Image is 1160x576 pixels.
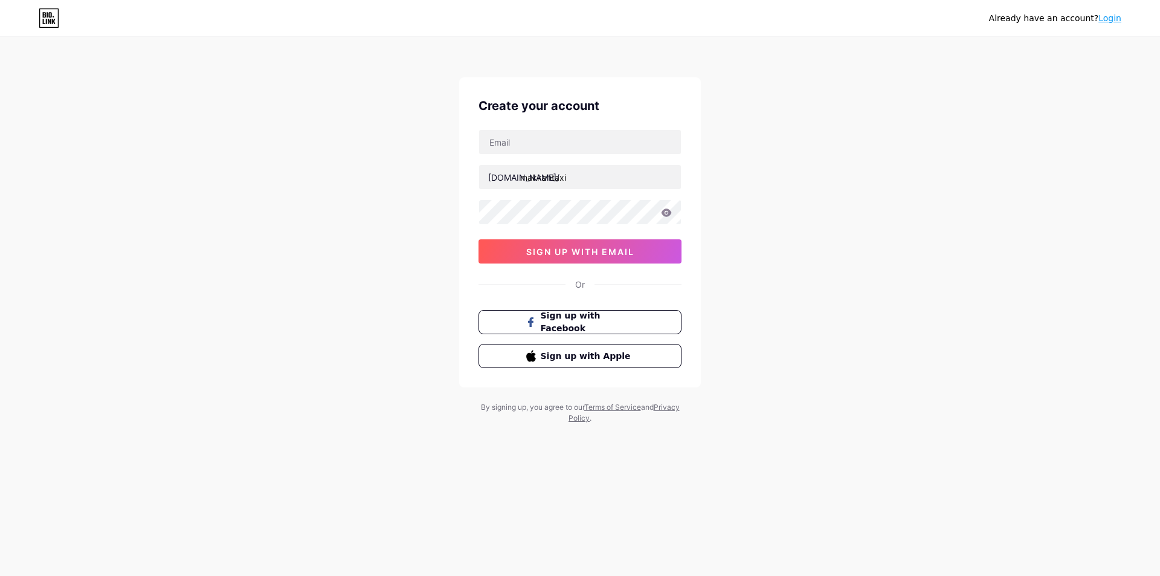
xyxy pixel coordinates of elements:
span: Sign up with Facebook [541,309,634,335]
span: Sign up with Apple [541,350,634,363]
button: Sign up with Facebook [478,310,681,334]
button: sign up with email [478,239,681,264]
span: sign up with email [526,247,634,257]
a: Terms of Service [584,403,641,412]
div: Already have an account? [989,12,1121,25]
input: Email [479,130,681,154]
div: Create your account [478,97,681,115]
button: Sign up with Apple [478,344,681,368]
div: By signing up, you agree to our and . [477,402,683,424]
div: [DOMAIN_NAME]/ [488,171,559,184]
div: Or [575,278,585,291]
input: username [479,165,681,189]
a: Login [1098,13,1121,23]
